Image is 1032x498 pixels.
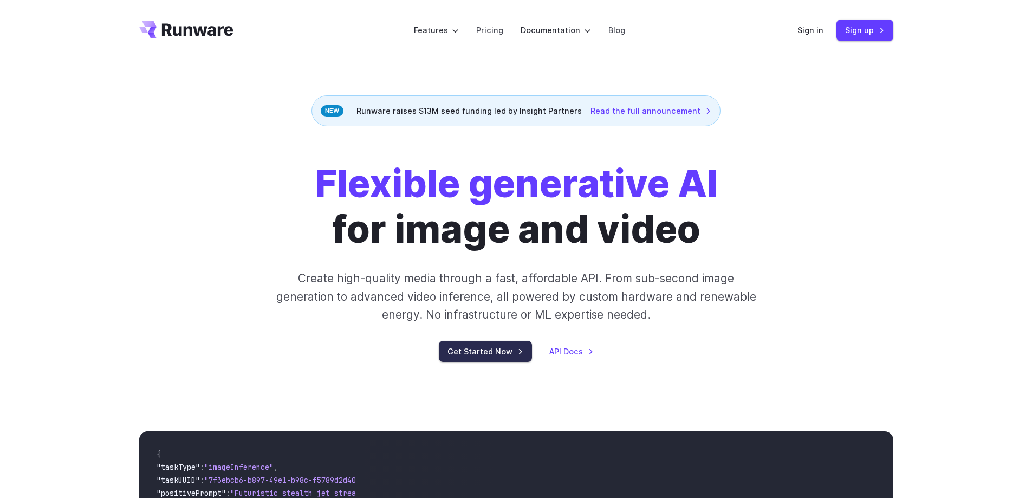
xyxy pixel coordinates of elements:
[226,488,230,498] span: :
[200,475,204,485] span: :
[139,21,233,38] a: Go to /
[590,105,711,117] a: Read the full announcement
[836,20,893,41] a: Sign up
[204,462,274,472] span: "imageInference"
[200,462,204,472] span: :
[608,24,625,36] a: Blog
[275,269,757,324] p: Create high-quality media through a fast, affordable API. From sub-second image generation to adv...
[439,341,532,362] a: Get Started Now
[797,24,823,36] a: Sign in
[157,488,226,498] span: "positivePrompt"
[521,24,591,36] label: Documentation
[476,24,503,36] a: Pricing
[274,462,278,472] span: ,
[157,475,200,485] span: "taskUUID"
[549,345,594,358] a: API Docs
[315,160,718,206] strong: Flexible generative AI
[204,475,369,485] span: "7f3ebcb6-b897-49e1-b98c-f5789d2d40d7"
[157,449,161,459] span: {
[311,95,721,126] div: Runware raises $13M seed funding led by Insight Partners
[414,24,459,36] label: Features
[230,488,625,498] span: "Futuristic stealth jet streaking through a neon-lit cityscape with glowing purple exhaust"
[315,161,718,252] h1: for image and video
[157,462,200,472] span: "taskType"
